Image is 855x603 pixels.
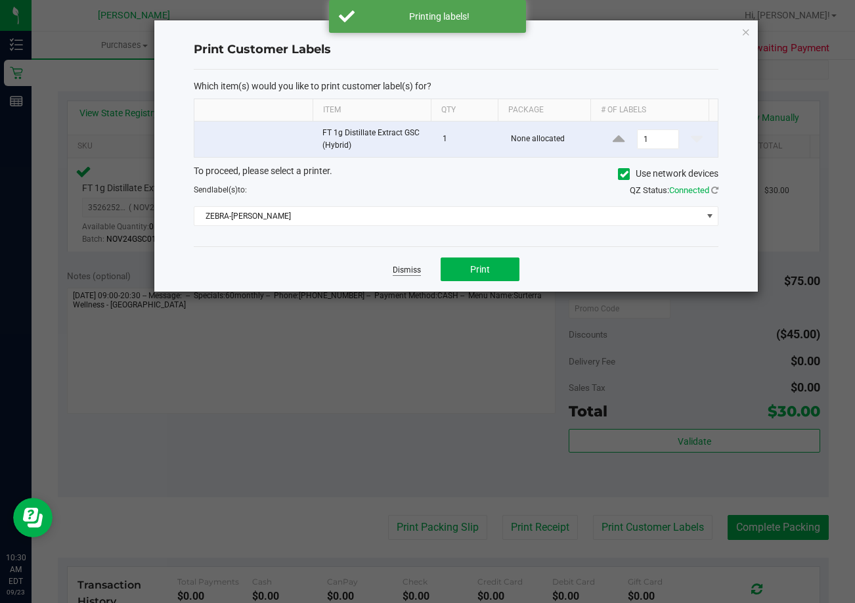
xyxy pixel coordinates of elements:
[669,185,709,195] span: Connected
[431,99,498,122] th: Qty
[393,265,421,276] a: Dismiss
[315,122,435,157] td: FT 1g Distillate Extract GSC (Hybrid)
[194,185,247,194] span: Send to:
[362,10,516,23] div: Printing labels!
[441,257,519,281] button: Print
[194,80,719,92] p: Which item(s) would you like to print customer label(s) for?
[498,99,590,122] th: Package
[470,264,490,275] span: Print
[435,122,503,157] td: 1
[590,99,709,122] th: # of labels
[630,185,718,195] span: QZ Status:
[503,122,598,157] td: None allocated
[184,164,729,184] div: To proceed, please select a printer.
[194,41,719,58] h4: Print Customer Labels
[211,185,238,194] span: label(s)
[194,207,702,225] span: ZEBRA-[PERSON_NAME]
[313,99,431,122] th: Item
[618,167,718,181] label: Use network devices
[13,498,53,537] iframe: Resource center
